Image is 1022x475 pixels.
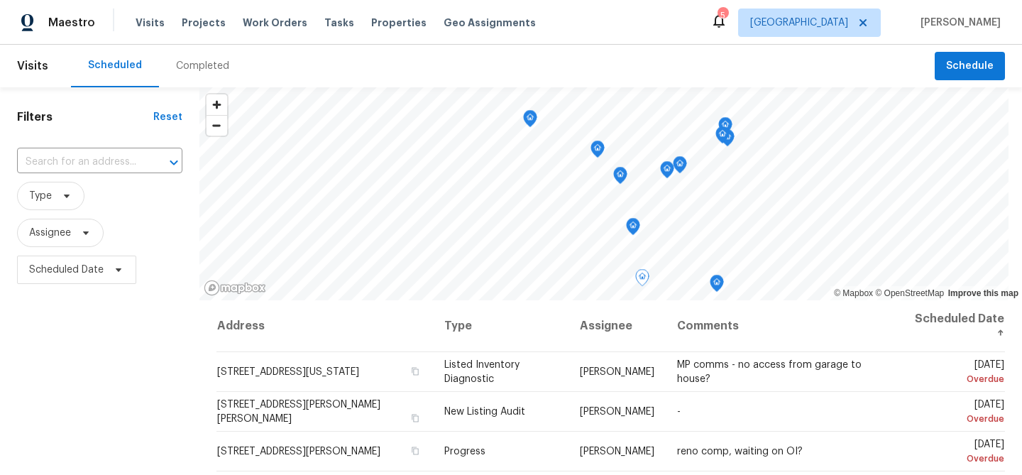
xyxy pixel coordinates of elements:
[935,52,1005,81] button: Schedule
[677,447,803,457] span: reno comp, waiting on OI?
[946,58,994,75] span: Schedule
[677,360,862,384] span: MP comms - no access from garage to house?
[718,9,727,23] div: 5
[580,367,654,377] span: [PERSON_NAME]
[182,16,226,30] span: Projects
[915,16,1001,30] span: [PERSON_NAME]
[29,226,71,240] span: Assignee
[580,447,654,457] span: [PERSON_NAME]
[176,59,229,73] div: Completed
[750,16,848,30] span: [GEOGRAPHIC_DATA]
[626,218,640,240] div: Map marker
[913,360,1004,386] span: [DATE]
[710,275,724,297] div: Map marker
[204,280,266,296] a: Mapbox homepage
[613,167,627,189] div: Map marker
[444,16,536,30] span: Geo Assignments
[444,360,520,384] span: Listed Inventory Diagnostic
[913,452,1004,466] div: Overdue
[635,269,649,291] div: Map marker
[673,156,687,178] div: Map marker
[409,412,422,425] button: Copy Address
[718,117,732,139] div: Map marker
[29,263,104,277] span: Scheduled Date
[17,151,143,173] input: Search for an address...
[17,50,48,82] span: Visits
[660,161,674,183] div: Map marker
[523,110,537,132] div: Map marker
[164,153,184,173] button: Open
[568,300,666,352] th: Assignee
[29,189,52,203] span: Type
[217,447,380,457] span: [STREET_ADDRESS][PERSON_NAME]
[913,439,1004,466] span: [DATE]
[720,129,735,151] div: Map marker
[913,412,1004,426] div: Overdue
[207,94,227,115] button: Zoom in
[580,407,654,417] span: [PERSON_NAME]
[217,400,380,424] span: [STREET_ADDRESS][PERSON_NAME][PERSON_NAME]
[715,126,730,148] div: Map marker
[875,288,944,298] a: OpenStreetMap
[409,444,422,457] button: Copy Address
[153,110,182,124] div: Reset
[371,16,427,30] span: Properties
[590,141,605,163] div: Map marker
[666,300,902,352] th: Comments
[136,16,165,30] span: Visits
[433,300,568,352] th: Type
[834,288,873,298] a: Mapbox
[207,116,227,136] span: Zoom out
[913,400,1004,426] span: [DATE]
[88,58,142,72] div: Scheduled
[948,288,1018,298] a: Improve this map
[913,372,1004,386] div: Overdue
[199,87,1009,300] canvas: Map
[444,447,485,457] span: Progress
[243,16,307,30] span: Work Orders
[207,115,227,136] button: Zoom out
[444,407,525,417] span: New Listing Audit
[216,300,433,352] th: Address
[409,365,422,378] button: Copy Address
[217,367,359,377] span: [STREET_ADDRESS][US_STATE]
[324,18,354,28] span: Tasks
[902,300,1005,352] th: Scheduled Date ↑
[17,110,153,124] h1: Filters
[48,16,95,30] span: Maestro
[677,407,681,417] span: -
